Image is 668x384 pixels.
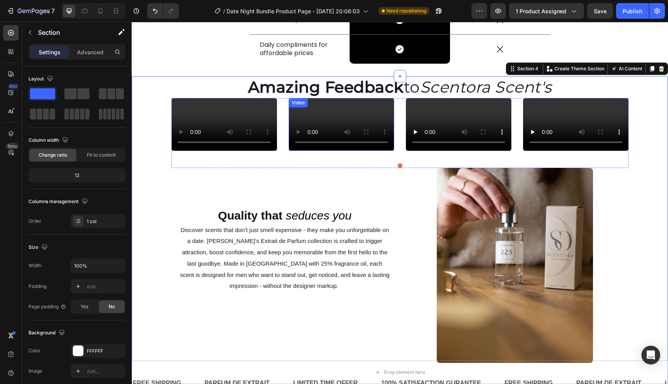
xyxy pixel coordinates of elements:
[40,54,497,76] h2: to
[86,187,151,200] strong: Quality that
[29,135,70,146] div: Column width
[29,262,41,269] div: Width
[40,76,145,129] video: Video
[587,3,613,19] button: Save
[29,347,41,354] div: Color
[87,283,123,290] div: Add...
[384,43,408,50] div: Section 4
[71,259,125,273] input: Auto
[594,8,607,14] span: Save
[38,28,102,37] p: Section
[423,43,473,50] p: Create Theme Section
[29,242,49,253] div: Size
[128,19,208,36] p: Daily compliments for affordable prices
[132,22,668,384] iframe: Design area
[116,55,272,75] strong: Amazing Feedback
[391,76,497,129] video: Video
[109,303,115,310] span: No
[305,146,461,341] img: gempages_564854741016773394-9b474303-a4dd-41f1-bbae-90941e512a98.png
[154,187,220,200] i: seduces you
[223,7,225,15] span: /
[509,3,584,19] button: 1 product assigned
[516,7,566,15] span: 1 product assigned
[29,74,55,84] div: Layout
[87,218,123,225] div: 1 col
[3,3,58,19] button: 7
[147,3,179,19] div: Undo/Redo
[87,368,123,375] div: Add...
[7,83,19,89] div: 450
[478,42,512,52] button: AI Content
[623,7,642,15] div: Publish
[288,55,420,75] i: Scentora Scent's
[30,170,124,181] div: 12
[6,143,19,149] div: Beta
[29,218,41,225] div: Order
[157,76,263,129] video: Video
[39,152,67,159] span: Change ratio
[266,141,271,146] button: Dot
[87,348,123,355] div: FFFFFF
[48,205,258,268] span: Discover scents that don’t just smell expensive - they make you unforgettable on a date. [PERSON_...
[77,48,104,56] p: Advanced
[51,6,55,16] p: 7
[29,303,66,310] div: Page padding
[159,77,175,84] div: Video
[29,283,46,290] div: Padding
[641,346,660,364] div: Open Intercom Messenger
[29,196,89,207] div: Columns management
[227,7,360,15] span: Date Night Bundle Product Page - [DATE] 20:08:03
[80,303,88,310] span: Yes
[39,48,61,56] p: Settings
[252,347,294,354] div: Drop element here
[386,7,426,14] span: Need republishing
[274,76,380,129] video: Video
[29,328,66,338] div: Background
[29,368,42,375] div: Image
[87,152,116,159] span: Fit to content
[616,3,649,19] button: Publish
